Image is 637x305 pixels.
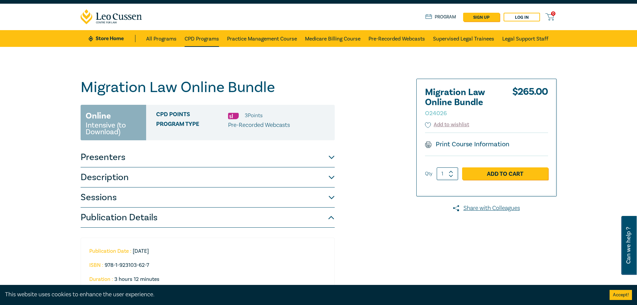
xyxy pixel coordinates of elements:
input: 1 [437,167,458,180]
small: Intensive (to Download) [86,122,141,135]
a: Supervised Legal Trainees [433,30,494,47]
a: Legal Support Staff [502,30,548,47]
span: Can we help ? [625,220,632,271]
a: Print Course Information [425,140,510,149]
button: Publication Details [81,208,335,228]
a: Program [425,13,456,21]
li: 3 hours 12 minutes [89,276,323,282]
a: sign up [463,13,500,21]
button: Sessions [81,187,335,208]
li: [DATE] [89,248,318,254]
li: 978-1-923103-62-7 [89,262,318,268]
label: Qty [425,170,432,177]
span: 0 [551,11,555,16]
a: CPD Programs [185,30,219,47]
small: O24026 [425,109,447,117]
div: $ 265.00 [512,87,548,121]
span: CPD Points [156,111,228,120]
strong: Duration : [89,276,113,283]
div: This website uses cookies to enhance the user experience. [5,290,600,299]
button: Add to wishlist [425,121,469,129]
h1: Migration Law Online Bundle [81,79,335,96]
button: Description [81,167,335,187]
a: Add to Cart [462,167,548,180]
li: 3 Point s [245,111,262,120]
strong: Publication Date : [89,248,131,254]
h3: Online [86,110,111,122]
img: Substantive Law [228,113,239,119]
p: Pre-Recorded Webcasts [228,121,290,130]
a: All Programs [146,30,177,47]
span: Program type [156,121,228,130]
a: Store Home [89,35,135,42]
button: Accept cookies [610,290,632,300]
a: Pre-Recorded Webcasts [368,30,425,47]
a: Share with Colleagues [416,204,557,213]
a: Practice Management Course [227,30,297,47]
a: Log in [504,13,540,21]
button: Presenters [81,147,335,167]
h2: Migration Law Online Bundle [425,87,499,118]
a: Medicare Billing Course [305,30,360,47]
strong: ISBN : [89,262,103,269]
